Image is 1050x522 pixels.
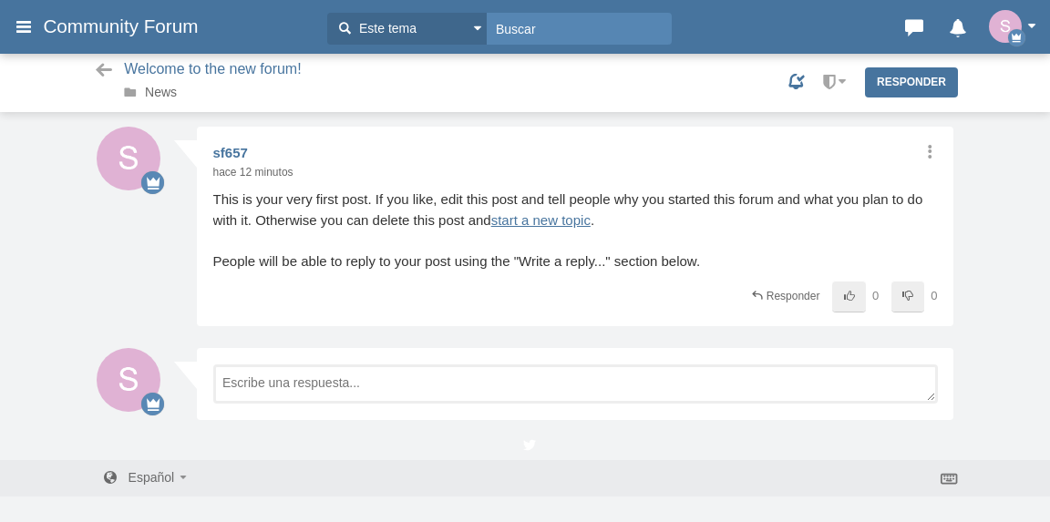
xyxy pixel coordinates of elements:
[487,13,672,45] input: Buscar
[931,289,937,302] span: 0
[327,13,487,45] button: Este tema
[213,189,938,271] span: This is your very first post. If you like, edit this post and tell people why you started this fo...
[872,289,879,302] span: 0
[97,348,160,412] img: B1ivcRBepHRHAAAAAElFTkSuQmCC
[43,10,318,43] a: Community Forum
[491,212,591,228] a: start a new topic
[989,10,1022,43] img: B1ivcRBepHRHAAAAAElFTkSuQmCC
[767,290,820,302] span: Responder
[43,15,211,37] span: Community Forum
[97,127,160,190] img: B1ivcRBepHRHAAAAAElFTkSuQmCC
[145,85,177,99] a: News
[129,470,175,485] span: Español
[213,166,293,179] time: ago. 29, 2025 23:15
[124,61,301,77] span: Welcome to the new forum!
[355,19,417,38] span: Este tema
[213,145,248,160] a: sf657
[865,67,958,97] a: Responder
[748,289,819,304] a: Responder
